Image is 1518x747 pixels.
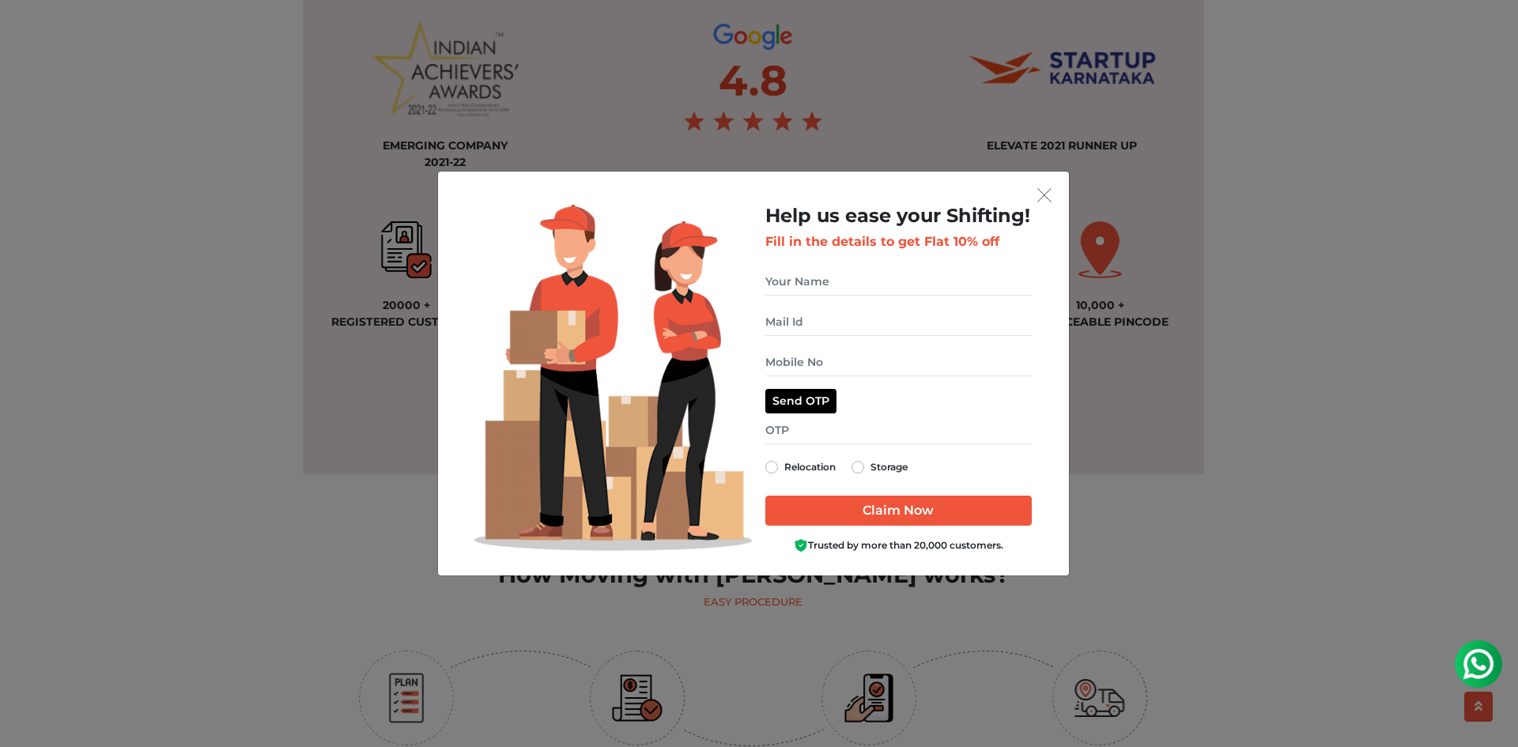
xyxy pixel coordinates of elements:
input: Mobile No [765,349,1032,376]
h2: Help us ease your Shifting! [765,205,1032,228]
input: OTP [765,417,1032,444]
label: Relocation [784,458,836,477]
label: Storage [870,458,908,477]
div: Trusted by more than 20,000 customers. [765,538,1032,553]
input: Your Name [765,268,1032,296]
img: Boxigo Customer Shield [794,538,808,553]
h3: Fill in the details to get Flat 10% off [765,234,1032,249]
input: Claim Now [765,496,1032,526]
img: Lead Welcome Image [474,205,753,551]
img: exit [1037,188,1052,202]
img: whatsapp-icon.svg [16,16,47,47]
input: Mail Id [765,308,1032,336]
button: Send OTP [765,389,836,413]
